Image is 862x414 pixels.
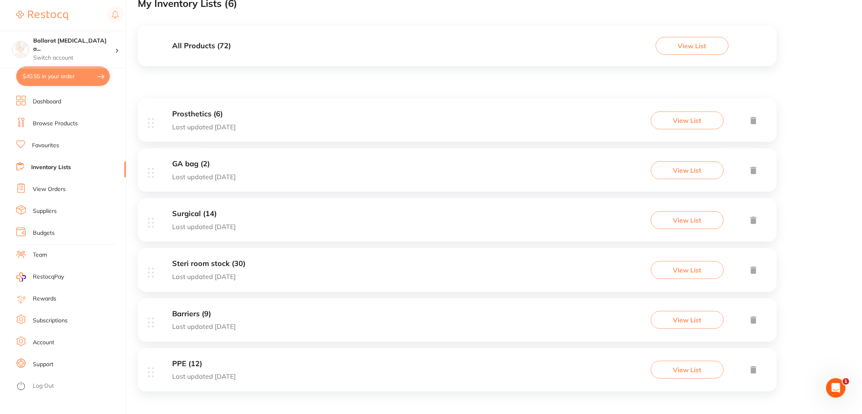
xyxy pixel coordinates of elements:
p: Last updated [DATE] [172,173,236,180]
div: GA bag (2)Last updated [DATE]View List [138,148,777,198]
button: View List [651,112,724,129]
div: Prosthetics (6)Last updated [DATE]View List [138,99,777,148]
button: View List [651,211,724,229]
a: Team [33,251,47,259]
p: Last updated [DATE] [172,123,236,131]
p: Last updated [DATE] [172,223,236,230]
div: Barriers (9)Last updated [DATE]View List [138,298,777,348]
a: Rewards [33,295,56,303]
h3: GA bag (2) [172,160,236,168]
p: Switch account [33,54,115,62]
div: Surgical (14)Last updated [DATE]View List [138,198,777,248]
a: Inventory Lists [31,163,71,172]
a: Favourites [32,142,59,150]
button: View List [651,361,724,379]
h3: Surgical (14) [172,210,236,218]
button: View List [651,161,724,179]
button: View List [651,261,724,279]
h3: All Products ( 72 ) [172,42,231,50]
button: Log Out [16,380,124,393]
a: RestocqPay [16,272,64,282]
p: Last updated [DATE] [172,273,245,280]
p: Last updated [DATE] [172,373,236,380]
a: Dashboard [33,98,61,106]
a: Restocq Logo [16,6,68,25]
h3: Prosthetics (6) [172,110,236,118]
a: Support [33,360,53,369]
img: Ballarat Wisdom Tooth and Implant Centre [13,41,29,58]
div: PPE (12)Last updated [DATE]View List [138,348,777,398]
span: RestocqPay [33,273,64,281]
a: Subscriptions [33,317,68,325]
img: RestocqPay [16,272,26,282]
h4: Ballarat Wisdom Tooth and Implant Centre [33,37,115,53]
iframe: Intercom live chat [826,378,846,398]
a: Account [33,339,54,347]
button: View List [656,37,729,55]
a: View Orders [33,185,66,193]
h3: Barriers (9) [172,310,236,318]
h3: Steri room stock (30) [172,260,245,268]
img: Restocq Logo [16,11,68,20]
a: Suppliers [33,207,57,215]
button: View List [651,311,724,329]
a: Log Out [33,382,54,390]
a: Budgets [33,229,55,237]
button: $40.55 in your order [16,66,110,86]
a: Browse Products [33,120,78,128]
span: 1 [843,378,849,385]
div: Steri room stock (30)Last updated [DATE]View List [138,248,777,298]
p: Last updated [DATE] [172,323,236,330]
h3: PPE (12) [172,360,236,368]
